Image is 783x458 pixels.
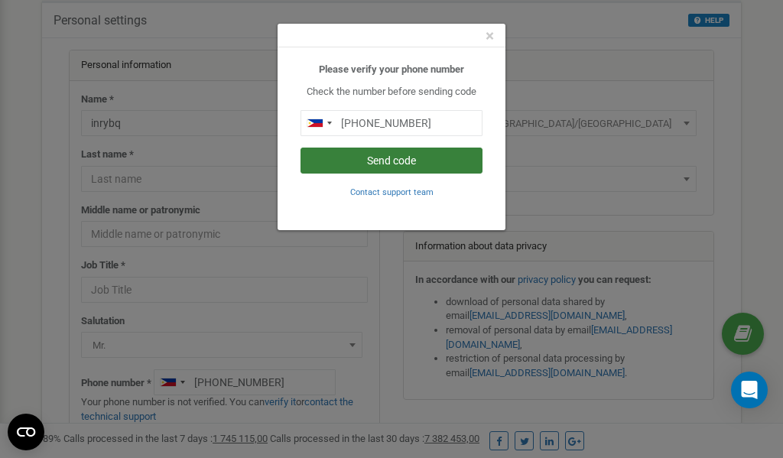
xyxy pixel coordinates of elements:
small: Contact support team [350,187,434,197]
p: Check the number before sending code [301,85,482,99]
input: 0905 123 4567 [301,110,482,136]
span: × [486,27,494,45]
a: Contact support team [350,186,434,197]
div: Open Intercom Messenger [731,372,768,408]
button: Close [486,28,494,44]
button: Send code [301,148,482,174]
b: Please verify your phone number [319,63,464,75]
button: Open CMP widget [8,414,44,450]
div: Telephone country code [301,111,336,135]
